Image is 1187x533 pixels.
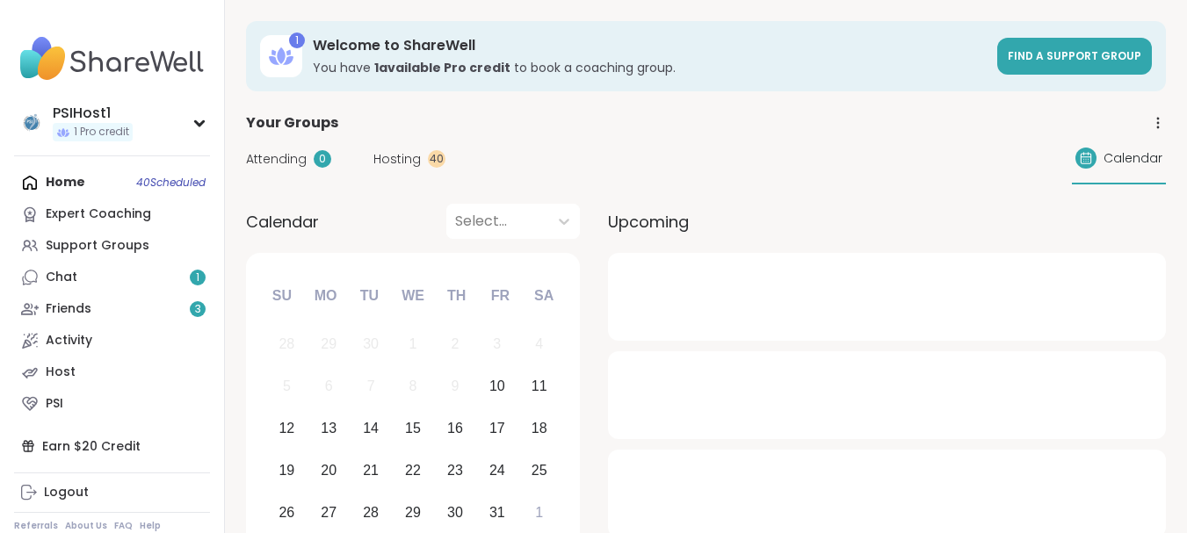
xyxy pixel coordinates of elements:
[268,451,306,489] div: Choose Sunday, October 19th, 2025
[535,501,543,524] div: 1
[321,501,337,524] div: 27
[363,416,379,440] div: 14
[14,262,210,293] a: Chat1
[313,36,987,55] h3: Welcome to ShareWell
[520,451,558,489] div: Choose Saturday, October 25th, 2025
[44,484,89,501] div: Logout
[447,458,463,482] div: 23
[313,59,987,76] h3: You have to book a coaching group.
[394,368,432,406] div: Not available Wednesday, October 8th, 2025
[352,410,390,448] div: Choose Tuesday, October 14th, 2025
[46,332,92,349] div: Activity
[310,368,348,406] div: Not available Monday, October 6th, 2025
[525,277,563,315] div: Sa
[310,410,348,448] div: Choose Monday, October 13th, 2025
[14,477,210,508] a: Logout
[478,368,516,406] div: Choose Friday, October 10th, 2025
[279,458,294,482] div: 19
[310,326,348,364] div: Not available Monday, September 29th, 2025
[321,416,337,440] div: 13
[140,520,161,532] a: Help
[437,368,474,406] div: Not available Thursday, October 9th, 2025
[520,368,558,406] div: Choose Saturday, October 11th, 2025
[14,28,210,90] img: ShareWell Nav Logo
[447,501,463,524] div: 30
[478,326,516,364] div: Not available Friday, October 3rd, 2025
[352,493,390,531] div: Choose Tuesday, October 28th, 2025
[14,293,210,325] a: Friends3
[394,326,432,364] div: Not available Wednesday, October 1st, 2025
[310,451,348,489] div: Choose Monday, October 20th, 2025
[321,458,337,482] div: 20
[437,326,474,364] div: Not available Thursday, October 2nd, 2025
[352,451,390,489] div: Choose Tuesday, October 21st, 2025
[196,270,199,285] span: 1
[394,410,432,448] div: Choose Wednesday, October 15th, 2025
[478,451,516,489] div: Choose Friday, October 24th, 2025
[394,493,432,531] div: Choose Wednesday, October 29th, 2025
[283,374,291,398] div: 5
[46,205,151,223] div: Expert Coaching
[314,150,331,168] div: 0
[350,277,388,315] div: Tu
[46,395,63,413] div: PSI
[268,410,306,448] div: Choose Sunday, October 12th, 2025
[279,501,294,524] div: 26
[325,374,333,398] div: 6
[493,332,501,356] div: 3
[405,458,421,482] div: 22
[405,501,421,524] div: 29
[114,520,133,532] a: FAQ
[451,332,459,356] div: 2
[246,150,307,169] span: Attending
[489,374,505,398] div: 10
[246,210,319,234] span: Calendar
[263,277,301,315] div: Su
[265,323,560,533] div: month 2025-10
[46,364,76,381] div: Host
[489,501,505,524] div: 31
[1008,48,1141,63] span: Find a support group
[608,210,689,234] span: Upcoming
[532,458,547,482] div: 25
[451,374,459,398] div: 9
[489,458,505,482] div: 24
[74,125,129,140] span: 1 Pro credit
[481,277,519,315] div: Fr
[997,38,1152,75] a: Find a support group
[447,416,463,440] div: 16
[367,374,375,398] div: 7
[373,150,421,169] span: Hosting
[1104,149,1162,168] span: Calendar
[532,374,547,398] div: 11
[46,300,91,318] div: Friends
[374,59,510,76] b: 1 available Pro credit
[14,198,210,230] a: Expert Coaching
[46,269,77,286] div: Chat
[246,112,338,133] span: Your Groups
[409,332,417,356] div: 1
[478,410,516,448] div: Choose Friday, October 17th, 2025
[352,326,390,364] div: Not available Tuesday, September 30th, 2025
[14,325,210,357] a: Activity
[363,458,379,482] div: 21
[14,430,210,462] div: Earn $20 Credit
[428,150,445,168] div: 40
[437,410,474,448] div: Choose Thursday, October 16th, 2025
[489,416,505,440] div: 17
[437,493,474,531] div: Choose Thursday, October 30th, 2025
[268,326,306,364] div: Not available Sunday, September 28th, 2025
[268,368,306,406] div: Not available Sunday, October 5th, 2025
[438,277,476,315] div: Th
[363,501,379,524] div: 28
[437,451,474,489] div: Choose Thursday, October 23rd, 2025
[310,493,348,531] div: Choose Monday, October 27th, 2025
[409,374,417,398] div: 8
[405,416,421,440] div: 15
[14,357,210,388] a: Host
[46,237,149,255] div: Support Groups
[289,32,305,48] div: 1
[18,109,46,137] img: PSIHost1
[321,332,337,356] div: 29
[532,416,547,440] div: 18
